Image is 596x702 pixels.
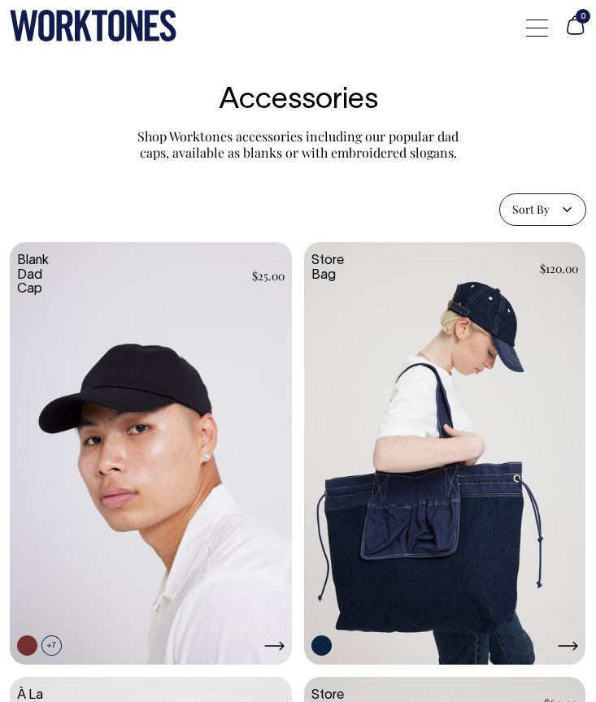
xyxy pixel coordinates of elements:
span: +7 [41,635,62,656]
span: Sort By [512,201,550,218]
span: 0 [576,9,590,24]
a: 0 [564,27,586,38]
h1: Accessories [136,84,461,117]
span: Shop Worktones accessories including our popular dad caps, available as blanks or with embroidere... [137,128,459,161]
